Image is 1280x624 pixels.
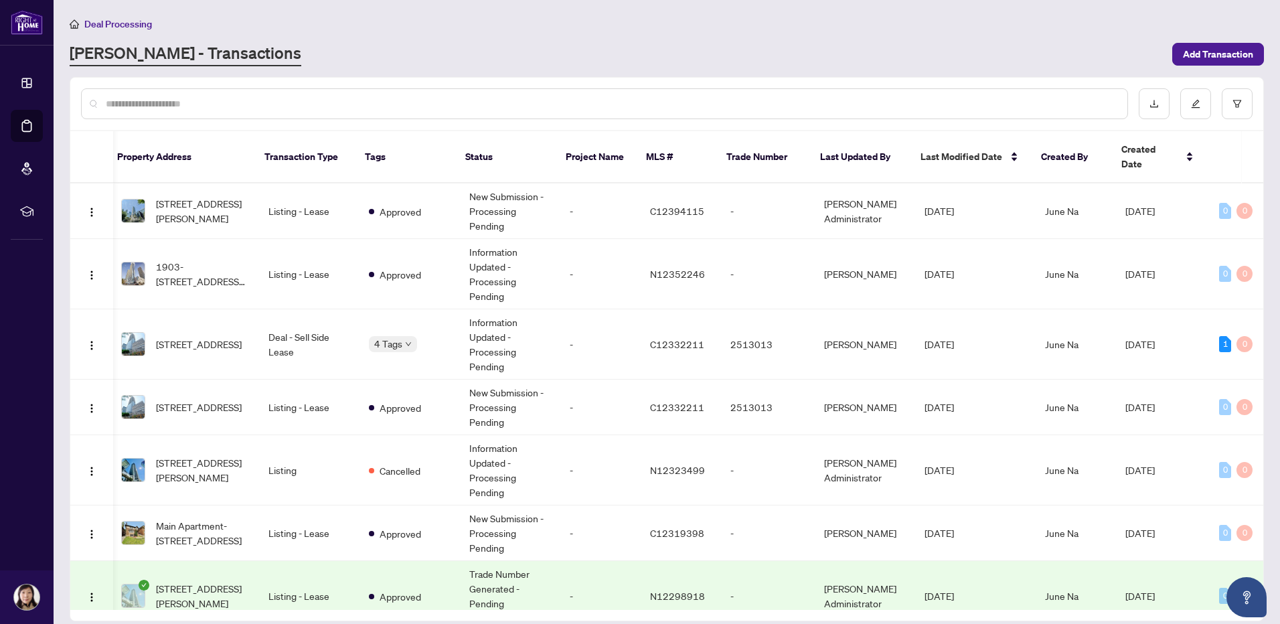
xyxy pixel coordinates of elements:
img: thumbnail-img [122,459,145,481]
td: Listing - Lease [258,183,358,239]
span: C12394115 [650,205,704,217]
span: Approved [380,526,421,541]
button: filter [1222,88,1253,119]
div: 0 [1219,203,1231,219]
th: Status [455,131,555,183]
span: check-circle [139,580,149,591]
td: Listing - Lease [258,239,358,309]
div: 0 [1236,203,1253,219]
span: [DATE] [925,338,954,350]
button: Add Transaction [1172,43,1264,66]
span: Main Apartment-[STREET_ADDRESS] [156,518,247,548]
span: edit [1191,99,1200,108]
span: [DATE] [1125,590,1155,602]
th: Trade Number [716,131,809,183]
td: - [559,505,639,561]
img: Logo [86,466,97,477]
span: Approved [380,267,421,282]
td: Information Updated - Processing Pending [459,239,559,309]
td: [PERSON_NAME] Administrator [813,183,914,239]
button: Logo [81,333,102,355]
img: Profile Icon [14,584,39,610]
span: [DATE] [1125,527,1155,539]
img: Logo [86,340,97,351]
td: New Submission - Processing Pending [459,183,559,239]
span: June Na [1045,401,1078,413]
span: [DATE] [1125,268,1155,280]
span: down [405,341,412,347]
span: Approved [380,589,421,604]
button: edit [1180,88,1211,119]
img: logo [11,10,43,35]
div: 0 [1219,462,1231,478]
td: - [720,183,813,239]
span: Add Transaction [1183,44,1253,65]
button: Logo [81,396,102,418]
td: Information Updated - Processing Pending [459,309,559,380]
td: Listing [258,435,358,505]
th: Project Name [555,131,635,183]
span: [STREET_ADDRESS][PERSON_NAME] [156,581,247,611]
span: [STREET_ADDRESS] [156,337,242,352]
div: 0 [1219,588,1231,604]
div: 0 [1236,462,1253,478]
td: [PERSON_NAME] [813,239,914,309]
td: - [720,239,813,309]
span: June Na [1045,268,1078,280]
span: June Na [1045,527,1078,539]
td: - [559,309,639,380]
img: Logo [86,270,97,281]
td: Deal - Sell Side Lease [258,309,358,380]
th: Created By [1030,131,1111,183]
div: 0 [1219,525,1231,541]
span: [DATE] [1125,464,1155,476]
span: Approved [380,204,421,219]
span: 1903-[STREET_ADDRESS][PERSON_NAME] [156,259,247,289]
button: Logo [81,263,102,285]
td: - [720,505,813,561]
th: MLS # [635,131,716,183]
span: C12319398 [650,527,704,539]
span: filter [1232,99,1242,108]
span: 4 Tags [374,336,402,352]
td: Listing - Lease [258,505,358,561]
th: Property Address [106,131,254,183]
td: [PERSON_NAME] [813,380,914,435]
img: thumbnail-img [122,584,145,607]
button: Logo [81,200,102,222]
span: C12332211 [650,338,704,350]
a: [PERSON_NAME] - Transactions [70,42,301,66]
span: N12323499 [650,464,705,476]
span: June Na [1045,590,1078,602]
span: [DATE] [925,205,954,217]
td: - [559,183,639,239]
span: Cancelled [380,463,420,478]
img: Logo [86,529,97,540]
button: Logo [81,585,102,607]
th: Tags [354,131,455,183]
button: Logo [81,522,102,544]
div: 0 [1236,266,1253,282]
span: [DATE] [1125,401,1155,413]
button: Logo [81,459,102,481]
td: Listing - Lease [258,380,358,435]
span: Last Modified Date [921,149,1002,164]
div: 0 [1236,399,1253,415]
td: [PERSON_NAME] Administrator [813,435,914,505]
span: June Na [1045,205,1078,217]
td: - [559,435,639,505]
div: 0 [1219,266,1231,282]
span: [DATE] [1125,205,1155,217]
th: Last Updated By [809,131,910,183]
span: N12352246 [650,268,705,280]
span: Created Date [1121,142,1178,171]
img: thumbnail-img [122,396,145,418]
span: [STREET_ADDRESS] [156,400,242,414]
th: Created Date [1111,131,1204,183]
img: Logo [86,592,97,603]
img: thumbnail-img [122,262,145,285]
button: download [1139,88,1170,119]
img: thumbnail-img [122,522,145,544]
span: Approved [380,400,421,415]
span: C12332211 [650,401,704,413]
